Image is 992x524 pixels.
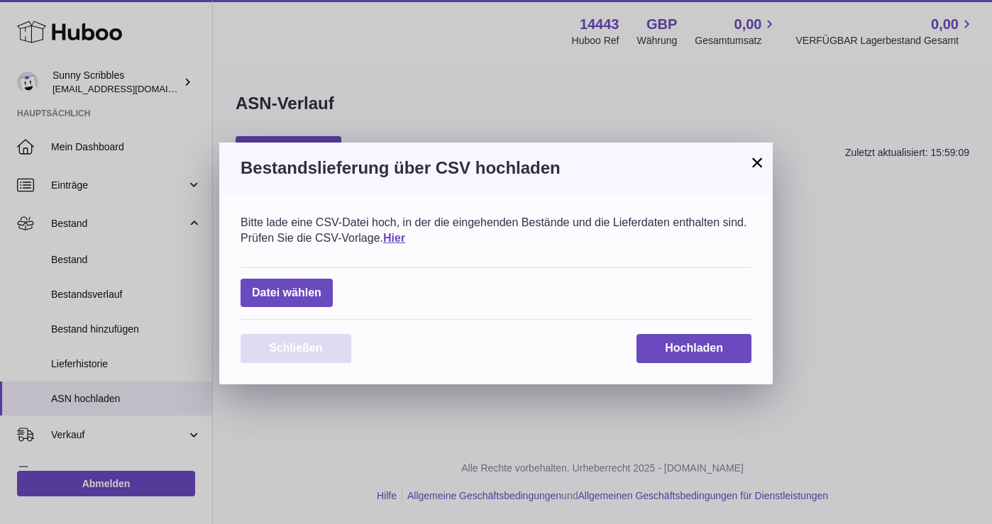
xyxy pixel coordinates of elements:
[241,279,333,308] span: Datei wählen
[665,342,723,354] span: Hochladen
[241,215,751,245] div: Bitte lade eine CSV-Datei hoch, in der die eingehenden Bestände und die Lieferdaten enthalten sin...
[749,154,766,171] button: ×
[269,342,323,354] span: Schließen
[636,334,751,363] button: Hochladen
[241,157,751,179] h3: Bestandslieferung über CSV hochladen
[241,334,351,363] button: Schließen
[383,232,405,244] a: Hier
